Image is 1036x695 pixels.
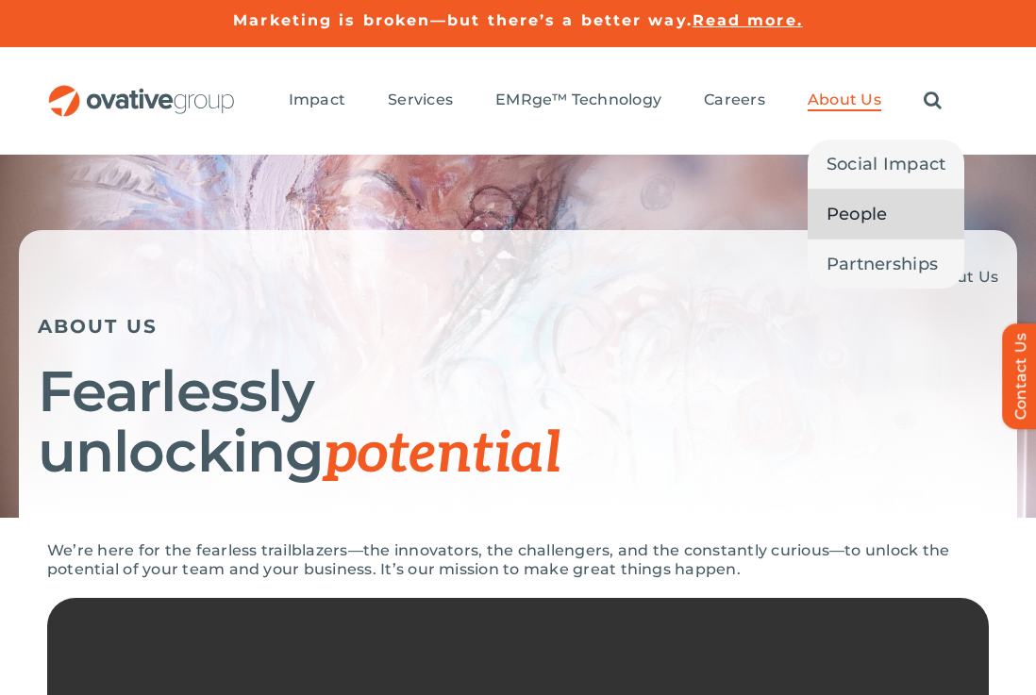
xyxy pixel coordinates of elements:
a: Careers [704,91,765,111]
span: Services [388,91,453,109]
span: potential [324,421,560,488]
a: Partnerships [808,240,965,289]
span: Careers [704,91,765,109]
h1: Fearlessly unlocking [38,361,998,485]
a: OG_Full_horizontal_RGB [47,83,236,101]
a: Impact [289,91,345,111]
span: About Us [808,91,881,109]
a: Read more. [693,11,803,29]
span: Impact [289,91,345,109]
span: Partnerships [827,251,938,277]
span: EMRge™ Technology [495,91,661,109]
span: Social Impact [827,151,946,177]
a: People [808,190,965,239]
h5: ABOUT US [38,315,998,338]
a: EMRge™ Technology [495,91,661,111]
a: Social Impact [808,140,965,189]
nav: Menu [289,71,942,131]
span: People [827,201,888,227]
a: Search [924,91,942,111]
a: About Us [808,91,881,111]
a: Services [388,91,453,111]
a: Marketing is broken—but there’s a better way. [233,11,693,29]
p: We’re here for the fearless trailblazers—the innovators, the challengers, and the constantly curi... [47,541,989,579]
